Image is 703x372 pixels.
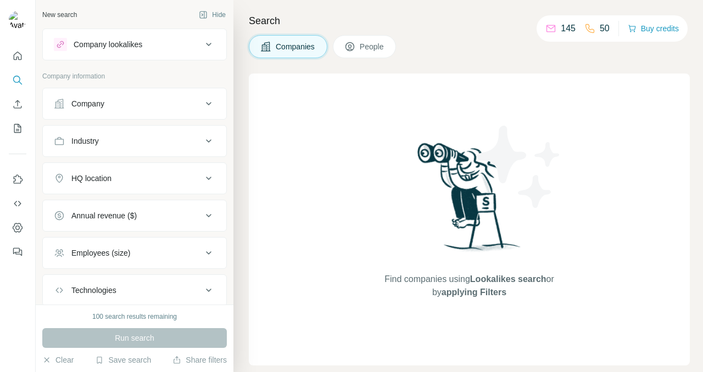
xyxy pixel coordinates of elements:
[43,128,226,154] button: Industry
[470,274,546,284] span: Lookalikes search
[95,354,151,365] button: Save search
[43,31,226,58] button: Company lookalikes
[43,165,226,191] button: HQ location
[600,22,610,35] p: 50
[249,13,690,29] h4: Search
[9,194,26,213] button: Use Surfe API
[43,202,226,229] button: Annual revenue ($)
[360,41,385,52] span: People
[9,46,26,66] button: Quick start
[42,10,77,20] div: New search
[92,312,177,322] div: 100 search results remaining
[9,94,26,114] button: Enrich CSV
[9,242,26,262] button: Feedback
[9,119,26,138] button: My lists
[191,7,233,23] button: Hide
[276,41,316,52] span: Companies
[43,91,226,117] button: Company
[43,277,226,303] button: Technologies
[470,117,568,216] img: Surfe Illustration - Stars
[74,39,142,50] div: Company lookalikes
[71,210,137,221] div: Annual revenue ($)
[628,21,679,36] button: Buy credits
[9,11,26,29] img: Avatar
[172,354,227,365] button: Share filters
[412,140,527,262] img: Surfe Illustration - Woman searching with binoculars
[381,273,557,299] span: Find companies using or by
[42,71,227,81] p: Company information
[71,247,130,258] div: Employees (size)
[9,170,26,189] button: Use Surfe on LinkedIn
[71,285,116,296] div: Technologies
[43,240,226,266] button: Employees (size)
[42,354,74,365] button: Clear
[9,70,26,90] button: Search
[9,218,26,238] button: Dashboard
[442,288,506,297] span: applying Filters
[71,136,99,146] div: Industry
[71,98,104,109] div: Company
[71,173,111,184] div: HQ location
[561,22,576,35] p: 145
